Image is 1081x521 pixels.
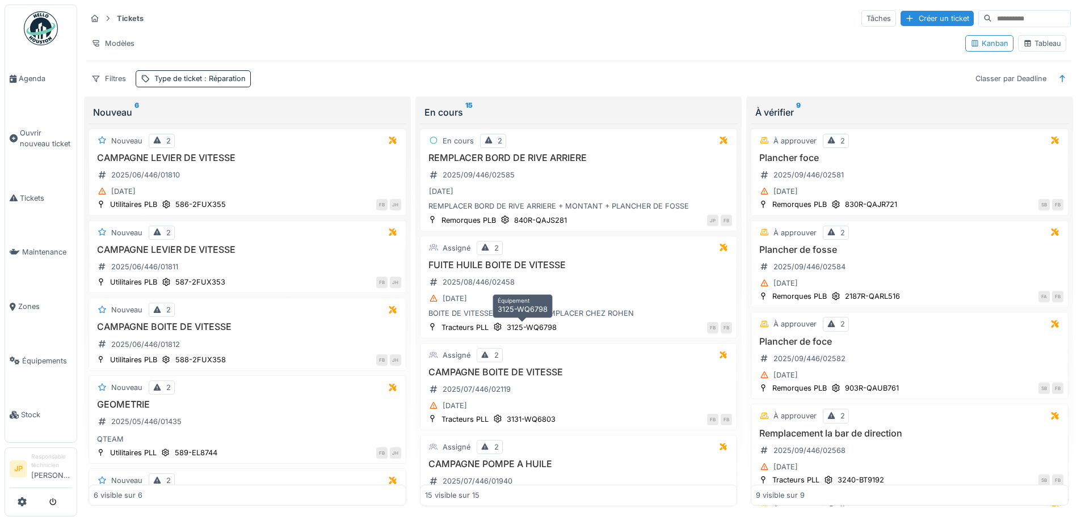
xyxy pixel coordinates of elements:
div: 586-2FUX355 [175,199,226,210]
div: FB [1052,383,1063,394]
div: JH [390,199,401,210]
div: 2 [494,442,499,452]
div: Remorques PLB [772,199,827,210]
div: 2025/07/446/01940 [443,476,512,486]
div: JP [707,215,718,226]
div: JH [390,354,401,366]
a: Équipements [5,334,77,388]
li: [PERSON_NAME] [31,452,72,485]
div: FB [721,414,732,425]
div: FB [707,322,718,333]
div: Tableau [1023,38,1061,49]
div: Remorques PLB [772,291,827,302]
img: Badge_color-CXgf-gQk.svg [24,11,58,45]
div: Créer un ticket [901,11,974,26]
div: 15 visible sur 15 [425,490,479,501]
div: FB [1052,475,1063,486]
sup: 6 [134,105,139,119]
div: À vérifier [755,105,1064,119]
div: 2025/06/446/01812 [111,339,180,350]
div: 2 [840,227,845,238]
div: Tracteurs PLL [441,414,489,425]
div: Assigné [443,350,470,361]
div: 2025/09/446/02584 [773,261,846,272]
div: À approuver [773,135,817,146]
div: 3125-WQ6798 [507,322,557,333]
sup: 9 [796,105,801,119]
div: Remorques PLB [441,215,496,226]
div: 903R-QAUB761 [845,383,899,393]
div: 6 visible sur 6 [94,490,142,501]
div: Assigné [443,243,470,253]
h3: CAMPAGNE LEVIER DE VITESSE [94,153,401,163]
div: 589-EL8744 [175,447,217,458]
span: Maintenance [22,247,72,257]
div: [DATE] [773,461,798,472]
h3: CAMPAGNE BOITE DE VITESSE [425,367,733,378]
h6: Équipement [498,297,548,304]
div: Utilitaires PLB [110,354,157,365]
span: Zones [18,301,72,312]
div: Remorques PLB [772,383,827,393]
div: Utilitaires PLB [110,199,157,210]
div: 2 [166,382,171,393]
div: 2 [498,135,502,146]
div: Utilitaires PLB [110,277,157,287]
span: Équipements [22,355,72,366]
div: En cours [443,135,474,146]
div: FB [707,414,718,425]
div: JH [390,277,401,288]
div: [DATE] [443,293,467,304]
h3: CAMPAGNE POMPE A HUILE [425,459,733,469]
span: Tickets [20,193,72,204]
h3: Plancher de foce [756,336,1063,347]
div: 830R-QAJR721 [845,199,897,210]
div: 2025/06/446/01810 [111,170,180,180]
div: 3131-WQ6803 [507,414,556,425]
div: Nouveau [111,382,142,393]
div: REMPLACER BORD DE RIVE ARRIERE + MONTANT + PLANCHER DE FOSSE [425,201,733,211]
div: [DATE] [429,186,453,197]
div: 2025/09/446/02582 [773,353,846,364]
a: Agenda [5,52,77,106]
div: 2025/07/446/02119 [443,384,511,395]
div: Type de ticket [154,73,246,84]
div: SB [1038,383,1050,394]
div: FB [1052,291,1063,302]
div: FB [1052,199,1063,210]
div: 840R-QAJS281 [514,215,567,226]
div: Nouveau [111,304,142,315]
div: À approuver [773,319,817,329]
div: Classer par Deadline [970,70,1051,87]
div: FB [376,354,388,366]
div: 2 [494,350,499,361]
div: Assigné [443,442,470,452]
div: QTEAM [94,434,401,444]
div: 2 [166,135,171,146]
div: FB [376,447,388,459]
div: [DATE] [773,278,798,289]
div: Tracteurs PLL [441,322,489,333]
li: JP [10,460,27,477]
div: [DATE] [443,400,467,411]
a: Stock [5,388,77,442]
div: 588-2FUX358 [175,354,226,365]
div: 2 [840,135,845,146]
div: SB [1038,475,1050,486]
div: FB [721,215,732,226]
div: À approuver [773,227,817,238]
div: 2025/09/446/02585 [443,170,515,180]
h3: REMPLACER BORD DE RIVE ARRIERE [425,153,733,163]
div: 2187R-QARL516 [845,291,900,302]
div: FB [721,322,732,333]
div: [DATE] [773,370,798,380]
h3: FUITE HUILE BOITE DE VITESSE [425,260,733,270]
div: SB [1038,199,1050,210]
div: En cours [424,105,733,119]
div: 587-2FUX353 [175,277,225,287]
div: Nouveau [111,135,142,146]
div: 2025/08/446/02458 [443,277,515,287]
div: 3240-BT9192 [838,475,884,485]
a: Tickets [5,171,77,226]
div: 2 [494,243,499,253]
